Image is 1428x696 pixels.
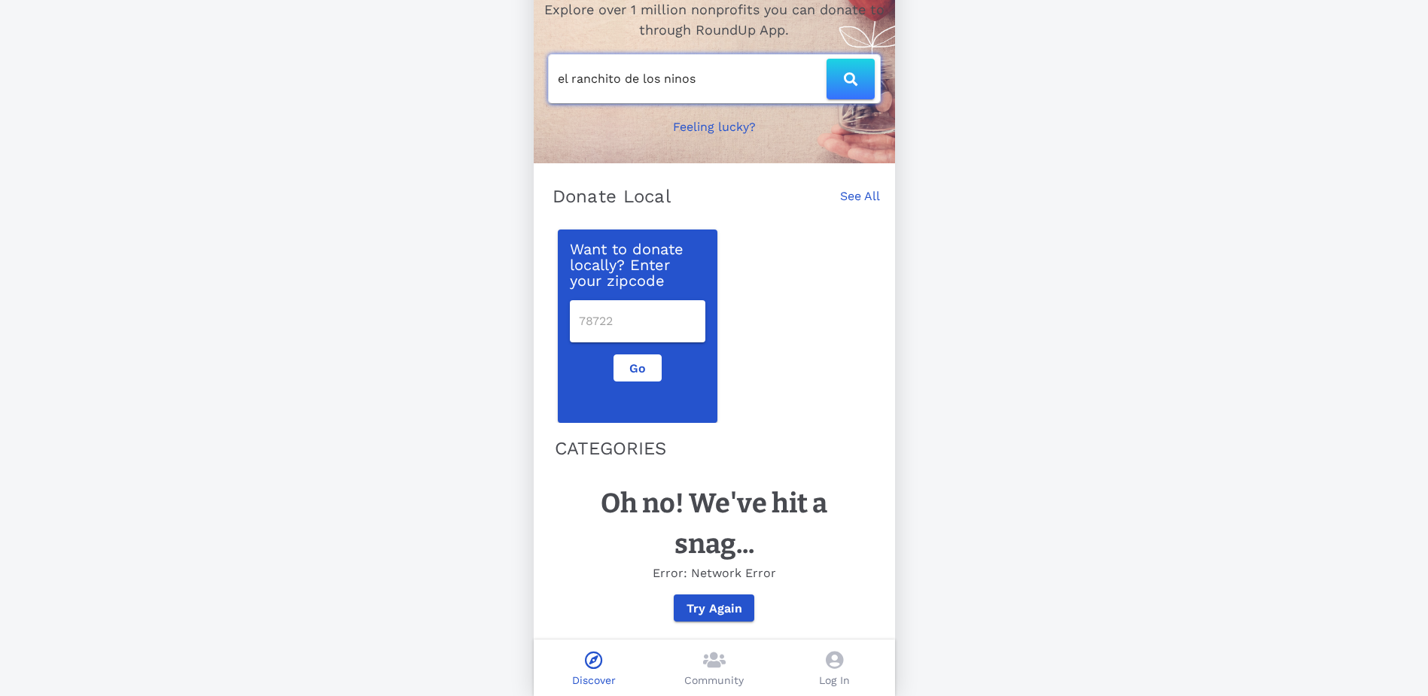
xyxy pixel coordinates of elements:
p: Community [684,673,744,688]
button: Go [614,354,662,381]
input: Search by name, location, EIN, or keyword [558,67,827,91]
p: Want to donate locally? Enter your zipcode [570,242,705,288]
span: Try Again [686,601,742,615]
span: Go [626,361,649,375]
p: Error: Network Error [564,564,865,582]
p: CATEGORIES [555,435,874,462]
a: See All [840,187,880,220]
input: 78722 [579,309,696,333]
p: Discover [572,673,616,688]
h1: Oh no! We've hit a snag... [564,483,865,564]
p: Donate Local [553,184,671,208]
button: Try Again [674,594,754,622]
p: Log In [819,673,850,688]
p: Feeling lucky? [673,118,756,136]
